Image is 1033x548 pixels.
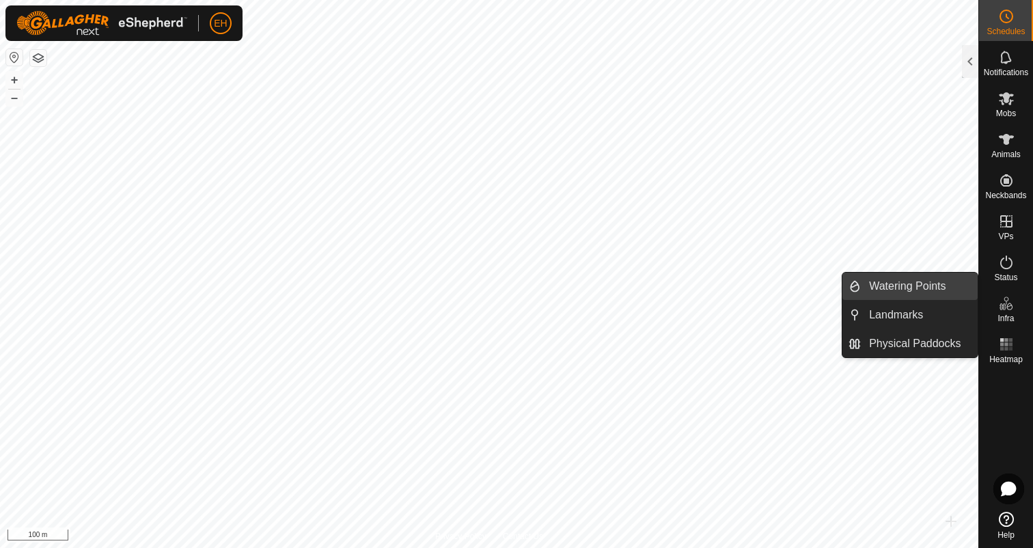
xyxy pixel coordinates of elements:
[994,273,1017,282] span: Status
[6,90,23,106] button: –
[991,150,1021,159] span: Animals
[869,278,946,294] span: Watering Points
[861,301,978,329] a: Landmarks
[979,506,1033,545] a: Help
[989,355,1023,364] span: Heatmap
[869,335,961,352] span: Physical Paddocks
[16,11,187,36] img: Gallagher Logo
[6,72,23,88] button: +
[996,109,1016,118] span: Mobs
[985,191,1026,200] span: Neckbands
[842,273,978,300] li: Watering Points
[842,330,978,357] li: Physical Paddocks
[998,232,1013,241] span: VPs
[842,301,978,329] li: Landmarks
[869,307,923,323] span: Landmarks
[861,330,978,357] a: Physical Paddocks
[997,314,1014,323] span: Infra
[214,16,227,31] span: EH
[984,68,1028,77] span: Notifications
[861,273,978,300] a: Watering Points
[30,50,46,66] button: Map Layers
[503,530,543,543] a: Contact Us
[435,530,486,543] a: Privacy Policy
[6,49,23,66] button: Reset Map
[997,531,1015,539] span: Help
[987,27,1025,36] span: Schedules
